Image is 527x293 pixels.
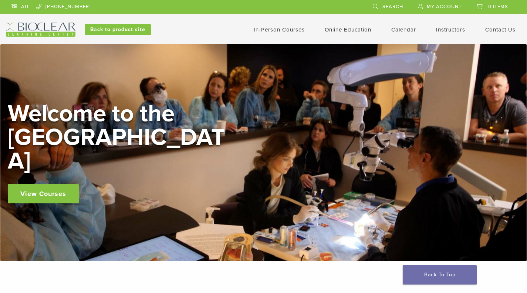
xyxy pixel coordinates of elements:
a: In-Person Courses [254,26,305,33]
span: My Account [427,4,462,10]
img: Bioclear [6,23,75,37]
a: Back to product site [85,24,151,35]
h2: Welcome to the [GEOGRAPHIC_DATA] [8,102,230,173]
a: Instructors [436,26,465,33]
a: Contact Us [485,26,516,33]
a: Online Education [325,26,371,33]
a: Calendar [391,26,416,33]
span: 0 items [488,4,508,10]
a: Back To Top [403,265,477,284]
span: Search [382,4,403,10]
a: View Courses [8,184,79,203]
